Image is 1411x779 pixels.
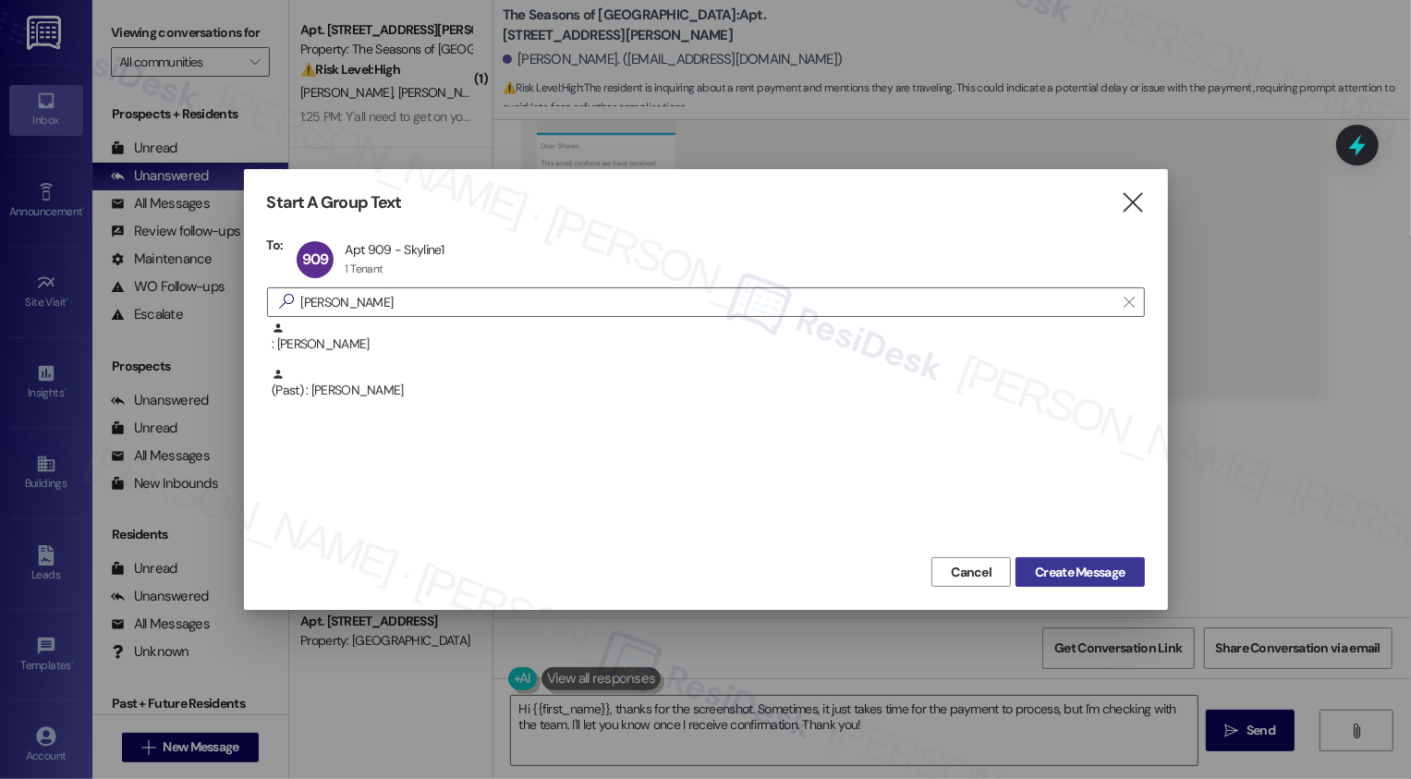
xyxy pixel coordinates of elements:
[345,262,383,276] div: 1 Tenant
[301,289,1114,315] input: Search for any contact or apartment
[1120,193,1145,213] i: 
[302,250,329,269] span: 909
[345,241,444,258] div: Apt 909 - Skyline1
[1016,557,1144,587] button: Create Message
[267,192,402,213] h3: Start A Group Text
[267,322,1145,368] div: : [PERSON_NAME]
[272,368,1145,400] div: (Past) : [PERSON_NAME]
[267,237,284,253] h3: To:
[931,557,1011,587] button: Cancel
[1035,563,1125,582] span: Create Message
[267,368,1145,414] div: (Past) : [PERSON_NAME]
[272,322,1145,354] div: : [PERSON_NAME]
[1124,295,1134,310] i: 
[272,292,301,311] i: 
[951,563,991,582] span: Cancel
[1114,288,1144,316] button: Clear text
